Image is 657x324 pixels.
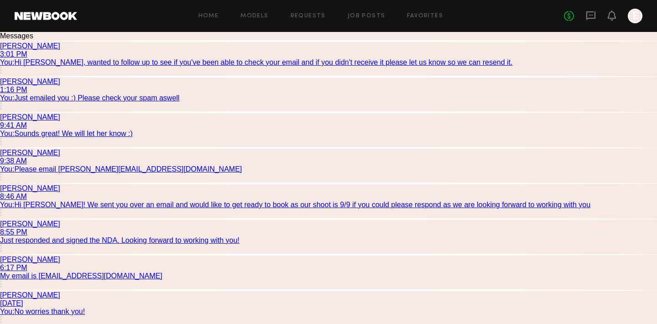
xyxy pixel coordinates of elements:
[291,13,326,19] a: Requests
[407,13,443,19] a: Favorites
[240,13,268,19] a: Models
[348,13,386,19] a: Job Posts
[628,9,642,23] a: E
[198,13,219,19] a: Home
